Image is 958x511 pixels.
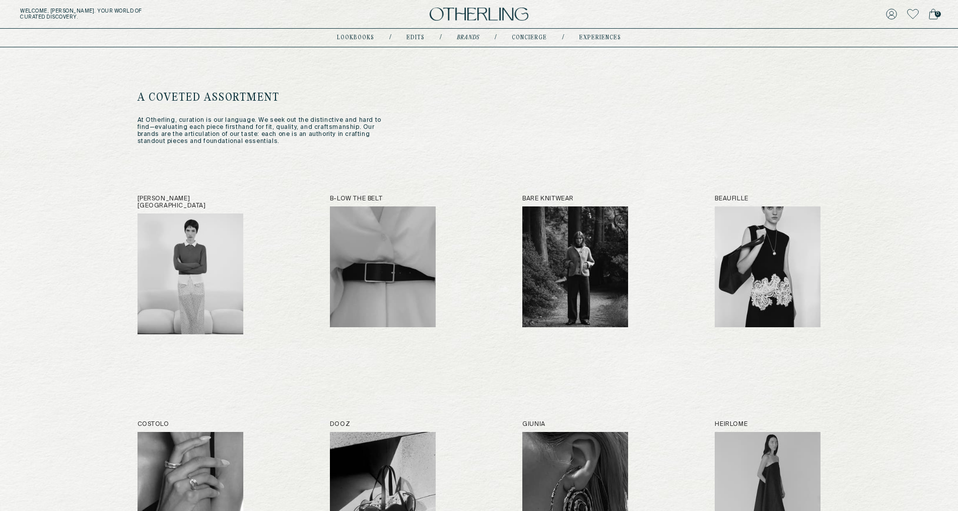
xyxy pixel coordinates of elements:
h1: A COVETED ASSORTMENT [138,91,389,105]
h2: Dooz [330,421,436,428]
h5: Welcome, [PERSON_NAME] . Your world of curated discovery. [20,8,296,20]
div: / [562,34,564,42]
h2: Costolo [138,421,243,428]
h2: Bare Knitwear [522,195,628,202]
a: lookbooks [337,35,374,40]
a: concierge [512,35,547,40]
div: / [495,34,497,42]
a: Brands [457,35,480,40]
h2: Beaufille [715,195,820,202]
img: Bare Knitwear [522,206,628,327]
a: Bare Knitwear [522,195,628,334]
a: Beaufille [715,195,820,334]
a: B-low the Belt [330,195,436,334]
h2: Giunia [522,421,628,428]
img: Alfie Paris [138,213,243,334]
p: At Otherling, curation is our language. We seek out the distinctive and hard to find—evaluating e... [138,117,389,145]
h2: B-low the Belt [330,195,436,202]
a: 0 [929,7,938,21]
a: Edits [406,35,425,40]
div: / [440,34,442,42]
h2: Heirlome [715,421,820,428]
h2: [PERSON_NAME][GEOGRAPHIC_DATA] [138,195,243,209]
img: logo [430,8,528,21]
span: 0 [935,11,941,17]
a: experiences [579,35,621,40]
a: [PERSON_NAME][GEOGRAPHIC_DATA] [138,195,243,334]
img: Beaufille [715,206,820,327]
div: / [389,34,391,42]
img: B-low the Belt [330,206,436,327]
